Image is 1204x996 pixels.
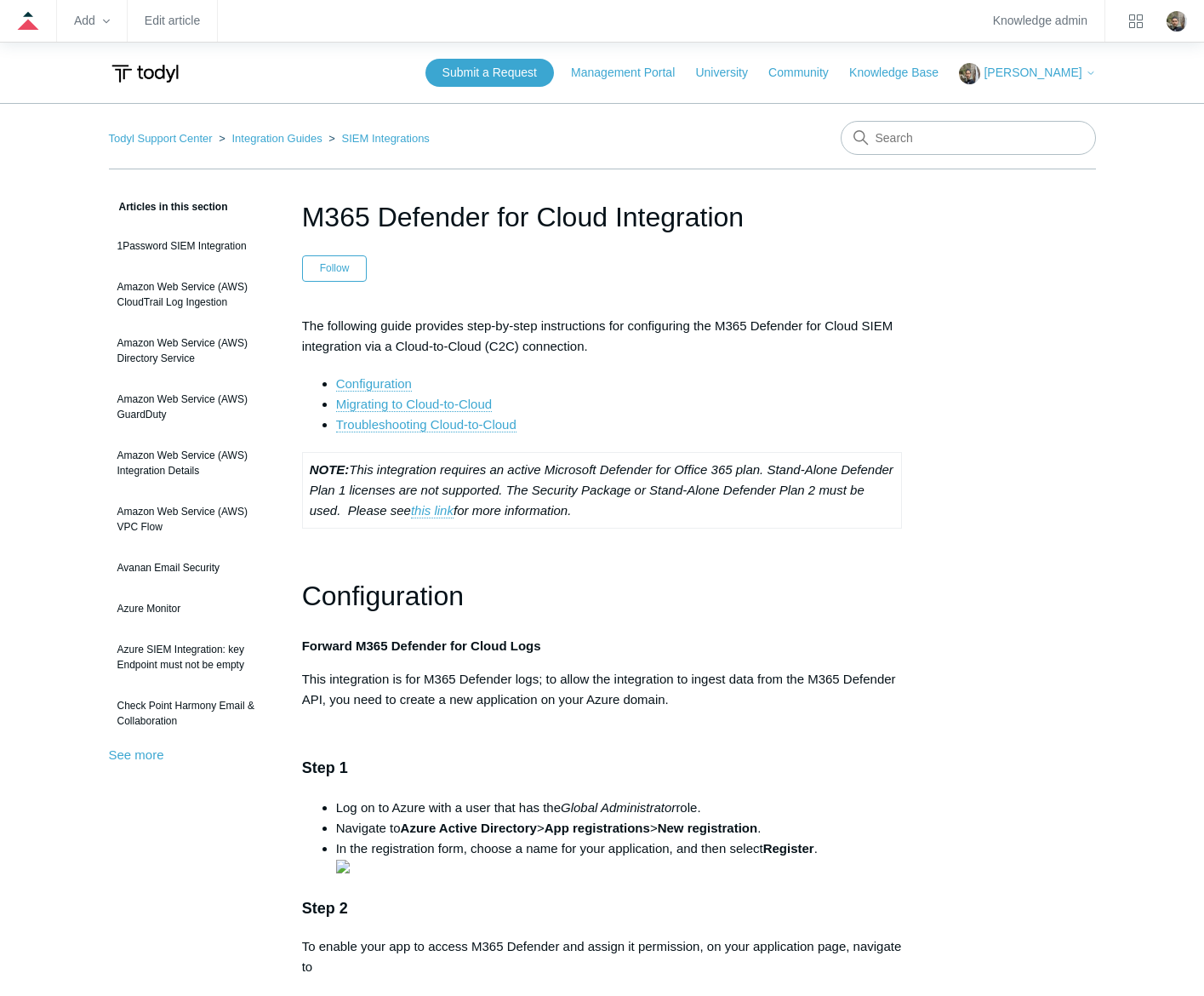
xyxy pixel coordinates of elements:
[302,575,903,618] h1: Configuration
[984,66,1081,79] span: [PERSON_NAME]
[302,896,903,921] h3: Step 2
[695,64,764,82] a: University
[411,503,454,518] a: this link
[336,860,350,873] img: 31283637443091
[342,132,430,145] a: SIEM Integrations
[109,690,277,737] a: Check Point Harmony Email & Collaboration
[302,638,541,653] strong: Forward M365 Defender for Cloud Logs
[109,201,228,213] span: Articles in this section
[109,495,277,543] a: Amazon Web Service (AWS) VPC Flow
[1167,11,1187,31] zd-hc-trigger: Click your profile icon to open the profile menu
[561,800,676,815] em: Global Administrator
[545,821,650,835] strong: App registrations
[336,376,412,392] a: Configuration
[302,316,903,357] p: The following guide provides step-by-step instructions for configuring the M365 Defender for Clou...
[336,417,516,432] a: Troubleshooting Cloud-to-Cloud
[109,592,277,625] a: Azure Monitor
[325,132,430,145] li: SIEM Integrations
[959,63,1095,84] button: [PERSON_NAME]
[763,841,814,856] strong: Register
[109,747,164,762] a: See more
[109,439,277,487] a: Amazon Web Service (AWS) Integration Details
[302,936,903,977] p: To enable your app to access M365 Defender and assign it permission, on your application page, na...
[336,397,492,412] a: Migrating to Cloud-to-Cloud
[109,58,181,89] img: Todyl Support Center Help Center home page
[310,462,893,518] em: This integration requires an active Microsoft Defender for Office 365 plan. Stand-Alone Defender ...
[145,16,200,26] a: Edit article
[841,121,1096,155] input: Search
[109,633,277,681] a: Azure SIEM Integration: key Endpoint must not be empty
[310,462,350,477] strong: NOTE:
[231,132,322,145] a: Integration Guides
[1167,11,1187,31] img: user avatar
[768,64,846,82] a: Community
[302,669,903,710] p: This integration is for M365 Defender logs; to allow the integration to ingest data from the M365...
[336,839,903,879] li: In the registration form, choose a name for your application, and then select .
[302,197,903,238] h1: M365 Defender for Cloud Integration
[74,16,110,26] zd-hc-trigger: Add
[336,818,903,839] li: Navigate to > > .
[109,271,277,318] a: Amazon Web Service (AWS) CloudTrail Log Ingestion
[993,16,1087,26] a: Knowledge admin
[109,552,277,584] a: Avanan Email Security
[109,383,277,431] a: Amazon Web Service (AWS) GuardDuty
[658,821,758,835] strong: New registration
[109,230,277,262] a: 1Password SIEM Integration
[302,756,903,781] h3: Step 1
[109,132,216,145] li: Todyl Support Center
[571,64,692,82] a: Management Portal
[849,64,956,82] a: Knowledge Base
[336,798,903,818] li: Log on to Azure with a user that has the role.
[215,132,325,145] li: Integration Guides
[302,255,368,281] button: Follow Article
[401,821,537,835] strong: Azure Active Directory
[109,327,277,375] a: Amazon Web Service (AWS) Directory Service
[109,132,213,145] a: Todyl Support Center
[425,59,554,87] a: Submit a Request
